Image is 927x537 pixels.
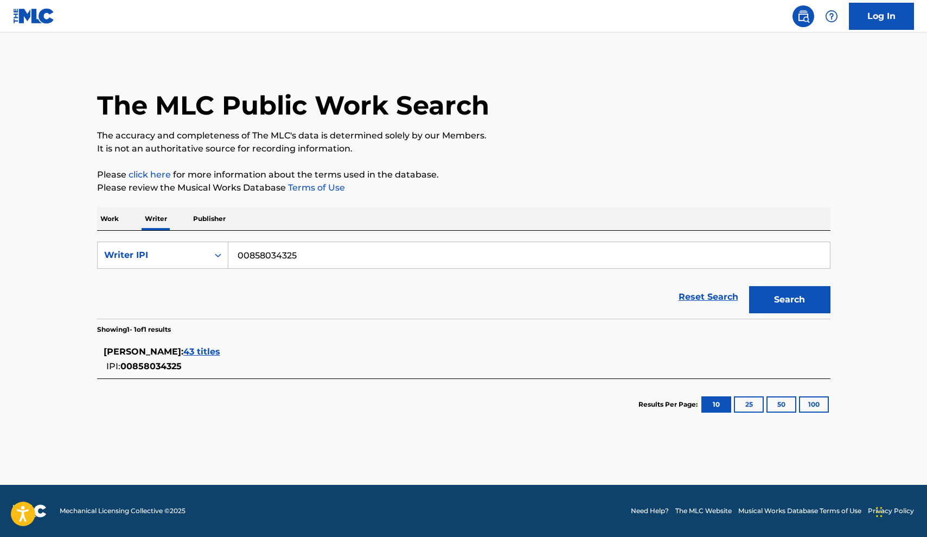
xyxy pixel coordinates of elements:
iframe: Chat Widget [873,485,927,537]
a: Log In [849,3,914,30]
a: The MLC Website [675,506,732,516]
span: [PERSON_NAME] : [104,346,183,357]
div: Widget de chat [873,485,927,537]
form: Search Form [97,242,830,319]
span: IPI: [106,361,120,371]
a: Terms of Use [286,182,345,193]
p: Showing 1 - 1 of 1 results [97,325,171,334]
h1: The MLC Public Work Search [97,89,489,122]
span: Mechanical Licensing Collective © 2025 [60,506,186,516]
a: click here [129,169,171,180]
a: Musical Works Database Terms of Use [738,506,861,516]
p: It is not an authoritative source for recording information. [97,142,830,155]
span: 00858034325 [120,361,182,371]
p: Work [97,207,122,230]
button: 100 [799,396,829,413]
p: Please review the Musical Works Database [97,181,830,194]
a: Need Help? [631,506,669,516]
a: Privacy Policy [868,506,914,516]
button: 10 [701,396,731,413]
p: Publisher [190,207,229,230]
img: MLC Logo [13,8,55,24]
button: 25 [734,396,764,413]
p: Writer [142,207,170,230]
p: Results Per Page: [638,400,700,409]
div: Help [821,5,842,27]
p: Please for more information about the terms used in the database. [97,168,830,181]
p: The accuracy and completeness of The MLC's data is determined solely by our Members. [97,129,830,142]
img: search [797,10,810,23]
a: Reset Search [673,285,744,309]
img: logo [13,504,47,517]
a: Public Search [792,5,814,27]
span: 43 titles [183,346,220,357]
button: Search [749,286,830,313]
div: Glisser [876,496,883,528]
div: Writer IPI [104,249,202,262]
img: help [825,10,838,23]
button: 50 [766,396,796,413]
